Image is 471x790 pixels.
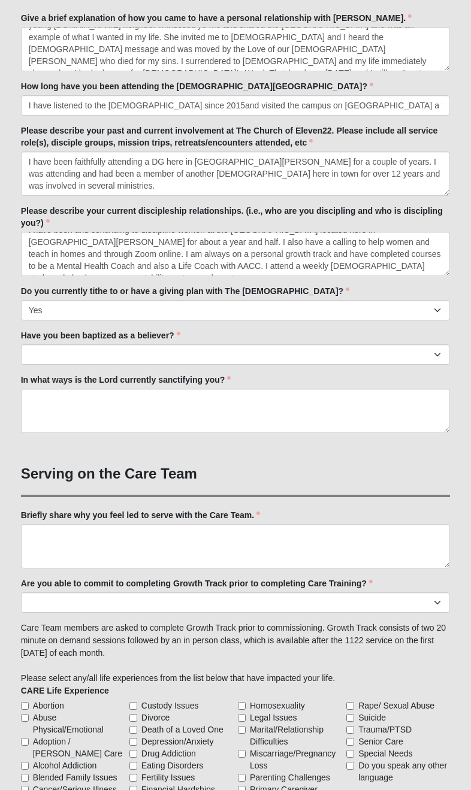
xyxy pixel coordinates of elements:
[129,726,137,734] input: Death of a Loved One
[21,329,180,341] label: Have you been baptized as a believer?
[141,735,214,747] span: Depression/Anxiety
[129,774,137,782] input: Fertility Issues
[250,700,305,712] span: Homosexuality
[250,712,297,724] span: Legal Issues
[238,714,246,722] input: Legal Issues
[358,712,386,724] span: Suicide
[129,762,137,770] input: Eating Disorders
[358,724,412,735] span: Trauma/PTSD
[141,747,196,759] span: Drug Addiction
[21,774,29,782] input: Blended Family Issues
[33,712,125,735] span: Abuse Physical/Emotional
[346,738,354,746] input: Senior Care
[21,577,373,589] label: Are you able to commit to completing Growth Track prior to completing Care Training?
[129,702,137,710] input: Custody Issues
[33,700,64,712] span: Abortion
[141,700,199,712] span: Custody Issues
[129,750,137,758] input: Drug Addiction
[21,738,29,746] input: Adoption / [PERSON_NAME] Care
[250,724,342,747] span: Marital/Relationship Difficulties
[238,774,246,782] input: Parenting Challenges
[33,735,125,759] span: Adoption / [PERSON_NAME] Care
[21,685,109,697] label: CARE Life Experience
[250,747,342,771] span: Miscarriage/Pregnancy Loss
[346,714,354,722] input: Suicide
[129,738,137,746] input: Depression/Anxiety
[346,762,354,770] input: Do you speak any other language
[346,702,354,710] input: Rape/ Sexual Abuse
[33,771,117,783] span: Blended Family Issues
[141,771,195,783] span: Fertility Issues
[21,465,451,483] h3: Serving on the Care Team
[250,771,330,783] span: Parenting Challenges
[21,374,231,386] label: In what ways is the Lord currently sanctifying you?
[21,80,373,92] label: How long have you been attending the [DEMOGRAPHIC_DATA][GEOGRAPHIC_DATA]?
[21,205,451,229] label: Please describe your current discipleship relationships. (i.e., who are you discipling and who is...
[21,12,412,24] label: Give a brief explanation of how you came to have a personal relationship with [PERSON_NAME].
[346,750,354,758] input: Special Needs
[21,285,350,297] label: Do you currently tithe to or have a giving plan with The [DEMOGRAPHIC_DATA]?
[238,702,246,710] input: Homosexuality
[238,726,246,734] input: Marital/Relationship Difficulties
[33,759,97,771] span: Alcohol Addiction
[141,724,224,735] span: Death of a Loved One
[358,700,434,712] span: Rape/ Sexual Abuse
[346,726,354,734] input: Trauma/PTSD
[21,702,29,710] input: Abortion
[358,759,450,783] span: Do you speak any other language
[238,750,246,758] input: Miscarriage/Pregnancy Loss
[21,125,451,149] label: Please describe your past and current involvement at The Church of Eleven22. Please include all s...
[21,714,29,722] input: Abuse Physical/Emotional
[129,714,137,722] input: Divorce
[141,712,170,724] span: Divorce
[21,509,261,521] label: Briefly share why you feel led to serve with the Care Team.
[21,762,29,770] input: Alcohol Addiction
[141,759,204,771] span: Eating Disorders
[358,735,403,747] span: Senior Care
[358,747,412,759] span: Special Needs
